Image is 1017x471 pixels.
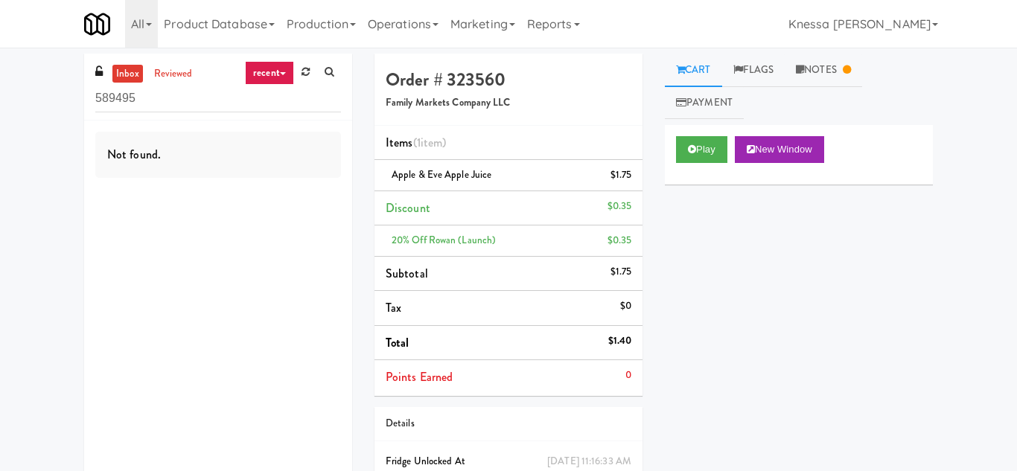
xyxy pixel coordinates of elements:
img: Micromart [84,11,110,37]
span: Tax [386,299,401,316]
a: reviewed [150,65,197,83]
h5: Family Markets Company LLC [386,97,631,109]
a: recent [245,61,294,85]
span: 20% Off Rowan (launch) [392,233,496,247]
input: Search vision orders [95,85,341,112]
a: inbox [112,65,143,83]
div: Fridge Unlocked At [386,452,631,471]
span: Discount [386,199,430,217]
span: (1 ) [413,134,447,151]
div: $0 [620,297,631,315]
span: Total [386,334,409,351]
div: [DATE] 11:16:33 AM [547,452,631,471]
div: $1.75 [610,263,632,281]
div: $1.75 [610,166,632,185]
a: Notes [785,54,862,87]
span: Apple & Eve Apple Juice [392,167,491,182]
div: Details [386,414,631,433]
a: Payment [665,86,744,120]
div: $0.35 [608,231,632,250]
a: Flags [722,54,785,87]
button: Play [676,136,727,163]
div: $0.35 [608,197,632,216]
span: Not found. [107,146,161,163]
button: New Window [735,136,824,163]
span: Subtotal [386,265,428,282]
h4: Order # 323560 [386,70,631,89]
a: Cart [665,54,722,87]
span: Points Earned [386,368,453,385]
div: $1.40 [608,332,632,350]
span: Items [386,134,446,151]
div: 0 [625,366,631,385]
ng-pluralize: item [421,134,442,151]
